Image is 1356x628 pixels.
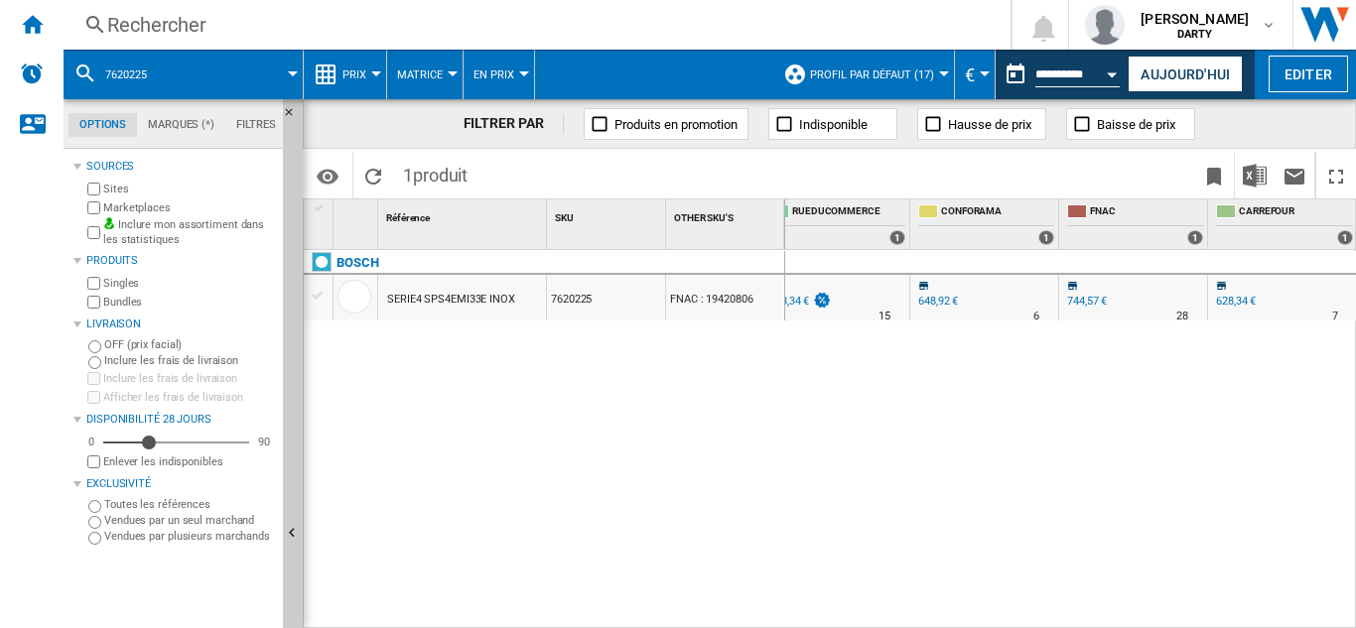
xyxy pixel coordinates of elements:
[1194,152,1234,198] button: Créer un favoris
[670,199,784,230] div: Sort None
[103,182,275,196] label: Sites
[88,532,101,545] input: Vendues par plusieurs marchands
[1337,230,1353,245] div: 1 offers sold by CARREFOUR
[464,114,565,134] div: FILTRER PAR
[1176,307,1188,326] div: Délai de livraison : 28 jours
[1066,108,1195,140] button: Baisse de prix
[88,500,101,513] input: Toutes les références
[103,390,275,405] label: Afficher les frais de livraison
[87,277,100,290] input: Singles
[1097,117,1175,132] span: Baisse de prix
[103,217,115,229] img: mysite-bg-18x18.png
[1269,56,1348,92] button: Editer
[413,165,468,186] span: produit
[338,199,377,230] div: Sort None
[382,199,546,230] div: Référence Sort None
[1090,204,1203,221] span: FNAC
[225,113,287,137] md-tab-item: Filtres
[308,158,347,193] button: Options
[955,50,996,99] md-menu: Currency
[879,307,890,326] div: Délai de livraison : 15 jours
[86,253,275,269] div: Produits
[1038,230,1054,245] div: 1 offers sold by CONFORAMA
[965,50,985,99] div: €
[670,199,784,230] div: OTHER SKU'S Sort None
[1332,307,1338,326] div: Délai de livraison : 7 jours
[1141,9,1249,29] span: [PERSON_NAME]
[103,276,275,291] label: Singles
[342,68,366,81] span: Prix
[674,212,734,223] span: OTHER SKU'S
[88,516,101,529] input: Vendues par un seul marchand
[1177,28,1213,41] b: DARTY
[889,230,905,245] div: 1 offers sold by RUEDUCOMMERCE
[1064,292,1107,312] div: 744,57 €
[20,62,44,85] img: alerts-logo.svg
[386,212,430,223] span: Référence
[87,201,100,214] input: Marketplaces
[87,391,100,404] input: Afficher les frais de livraison
[965,64,975,85] span: €
[88,340,101,353] input: OFF (prix facial)
[104,529,275,544] label: Vendues par plusieurs marchands
[1243,164,1267,188] img: excel-24x24.png
[1067,295,1107,308] div: 744,57 €
[103,454,275,469] label: Enlever les indisponibles
[996,55,1035,94] button: md-calendar
[83,435,99,449] div: 0
[1128,56,1243,92] button: Aujourd'hui
[812,292,832,309] img: promotionV3.png
[810,50,944,99] button: Profil par défaut (17)
[810,68,934,81] span: Profil par défaut (17)
[1033,307,1039,326] div: Délai de livraison : 6 jours
[314,50,376,99] div: Prix
[769,295,809,308] div: 628,34 €
[105,68,147,81] span: 7620225
[766,292,832,312] div: 628,34 €
[768,108,897,140] button: Indisponible
[914,199,1058,249] div: CONFORAMA 1 offers sold by CONFORAMA
[104,513,275,528] label: Vendues par un seul marchand
[387,277,515,322] div: SERIE4 SPS4EMI33E INOX
[783,50,944,99] div: Profil par défaut (17)
[474,50,524,99] button: En Prix
[551,199,665,230] div: Sort None
[666,275,784,320] div: FNAC : 19420806
[1235,152,1275,198] button: Télécharger au format Excel
[87,372,100,385] input: Inclure les frais de livraison
[342,50,376,99] button: Prix
[337,251,379,275] div: Cliquez pour filtrer sur cette marque
[941,204,1054,221] span: CONFORAMA
[104,337,275,352] label: OFF (prix facial)
[86,316,275,332] div: Livraison
[1095,54,1131,89] button: Open calendar
[614,117,738,132] span: Produits en promotion
[103,295,275,310] label: Bundles
[792,204,905,221] span: RUEDUCOMMERCE
[397,50,453,99] button: Matrice
[104,353,275,368] label: Inclure les frais de livraison
[1216,295,1256,308] div: 628,34 €
[103,200,275,215] label: Marketplaces
[86,412,275,428] div: Disponibilité 28 Jours
[87,220,100,245] input: Inclure mon assortiment dans les statistiques
[104,497,275,512] label: Toutes les références
[765,199,909,249] div: RUEDUCOMMERCE 1 offers sold by RUEDUCOMMERCE
[283,99,307,135] button: Masquer
[103,433,249,452] md-slider: Disponibilité
[1275,152,1314,198] button: Envoyer ce rapport par email
[1063,199,1207,249] div: FNAC 1 offers sold by FNAC
[996,50,1124,99] div: Ce rapport est basé sur une date antérieure à celle d'aujourd'hui.
[1085,5,1125,45] img: profile.jpg
[87,183,100,195] input: Sites
[68,113,137,137] md-tab-item: Options
[87,455,100,468] input: Afficher les frais de livraison
[397,68,443,81] span: Matrice
[1239,204,1353,221] span: CARREFOUR
[474,68,514,81] span: En Prix
[547,275,665,320] div: 7620225
[393,152,477,193] span: 1
[584,108,748,140] button: Produits en promotion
